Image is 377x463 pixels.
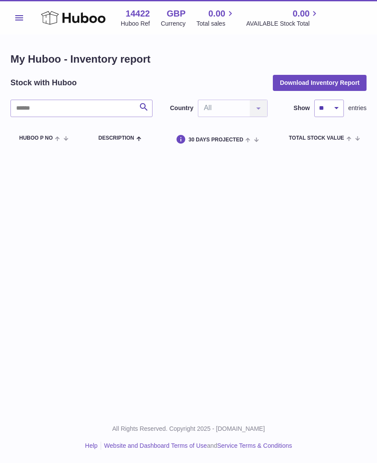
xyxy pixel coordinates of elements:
h2: Stock with Huboo [10,77,77,88]
strong: GBP [166,8,185,20]
strong: 14422 [126,8,150,20]
span: 0.00 [208,8,225,20]
a: Service Terms & Conditions [217,442,292,449]
span: Total stock value [289,135,344,141]
li: and [101,442,292,450]
span: Huboo P no [19,135,53,141]
label: Country [170,104,194,112]
p: All Rights Reserved. Copyright 2025 - [DOMAIN_NAME] [7,425,370,433]
button: Download Inventory Report [273,75,367,91]
a: Website and Dashboard Terms of Use [104,442,207,449]
a: 0.00 AVAILABLE Stock Total [246,8,320,28]
span: entries [348,104,367,112]
a: 0.00 Total sales [197,8,235,28]
span: AVAILABLE Stock Total [246,20,320,28]
div: Huboo Ref [121,20,150,28]
h1: My Huboo - Inventory report [10,52,367,66]
span: Total sales [197,20,235,28]
span: 0.00 [292,8,309,20]
div: Currency [161,20,186,28]
span: 30 DAYS PROJECTED [188,137,243,143]
a: Help [85,442,98,449]
label: Show [294,104,310,112]
span: Description [98,135,134,141]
